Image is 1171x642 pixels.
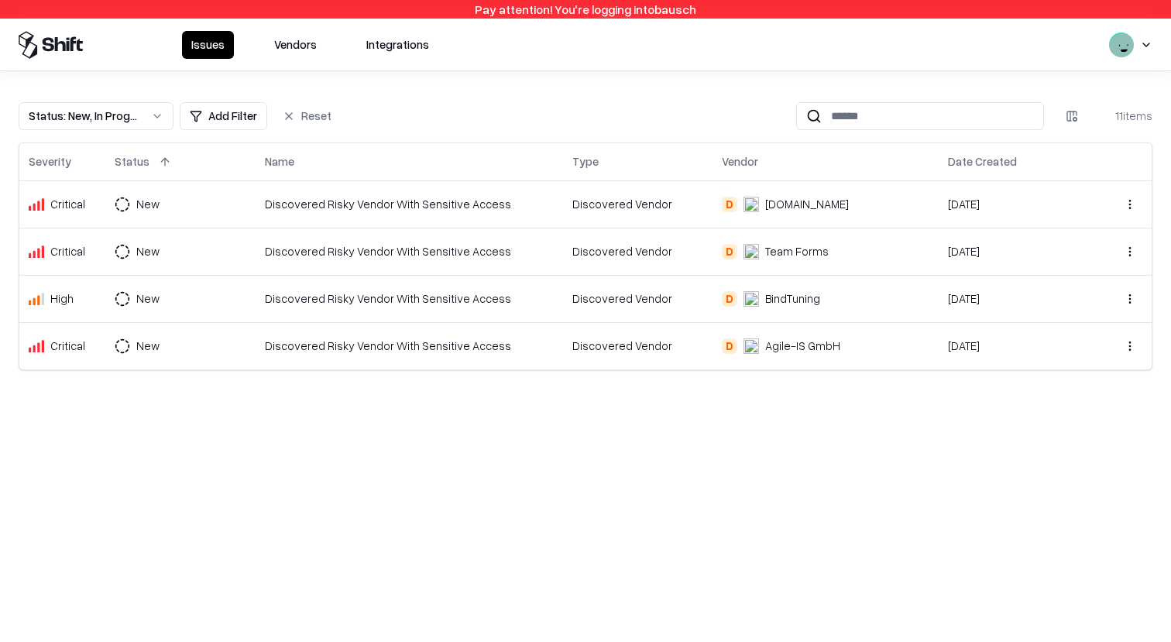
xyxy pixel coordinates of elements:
div: D [722,338,737,354]
button: New [115,332,187,360]
div: [DOMAIN_NAME] [765,196,849,212]
img: BindTuning [743,291,759,307]
div: Discovered Vendor [572,196,703,212]
div: Team Forms [765,243,829,259]
div: Status : New, In Progress [29,108,139,124]
div: [DATE] [948,338,1081,354]
button: New [115,285,187,313]
div: BindTuning [765,290,820,307]
img: Team Forms [743,244,759,259]
button: New [115,191,187,218]
div: Date Created [948,153,1017,170]
div: Discovered Risky Vendor With Sensitive Access [265,196,553,212]
div: [DATE] [948,196,1081,212]
div: Discovered Risky Vendor With Sensitive Access [265,290,553,307]
div: D [722,244,737,259]
div: Discovered Vendor [572,290,703,307]
div: New [136,196,160,212]
div: Discovered Vendor [572,243,703,259]
div: Discovered Risky Vendor With Sensitive Access [265,243,553,259]
div: New [136,338,160,354]
div: Critical [50,338,85,354]
div: [DATE] [948,243,1081,259]
div: Status [115,153,149,170]
div: 11 items [1090,108,1152,124]
button: Vendors [265,31,326,59]
div: Critical [50,196,85,212]
img: Draw.io [743,197,759,212]
div: Severity [29,153,71,170]
div: High [50,290,74,307]
button: Add Filter [180,102,267,130]
div: [DATE] [948,290,1081,307]
div: Name [265,153,294,170]
div: New [136,243,160,259]
button: New [115,238,187,266]
div: Agile-IS GmbH [765,338,840,354]
button: Integrations [357,31,438,59]
div: New [136,290,160,307]
img: Agile-IS GmbH [743,338,759,354]
div: Discovered Vendor [572,338,703,354]
button: Issues [182,31,234,59]
div: Discovered Risky Vendor With Sensitive Access [265,338,553,354]
div: D [722,291,737,307]
div: D [722,197,737,212]
div: Critical [50,243,85,259]
button: Reset [273,102,341,130]
div: Type [572,153,599,170]
div: Vendor [722,153,758,170]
